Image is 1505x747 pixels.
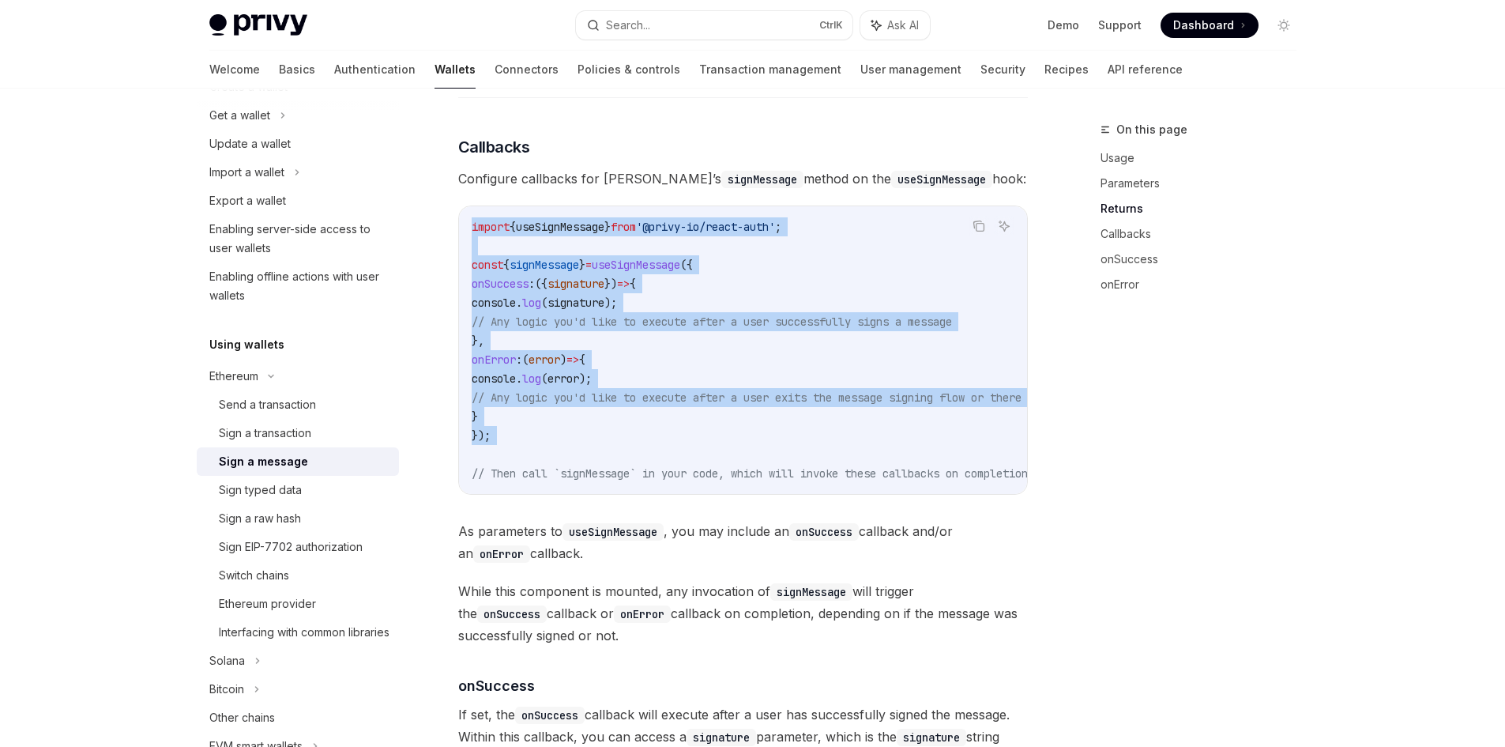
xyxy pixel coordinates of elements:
div: Sign a transaction [219,424,311,443]
code: signMessage [721,171,803,188]
span: ( [522,353,529,367]
span: As parameters to , you may include an callback and/or an callback. [458,520,1028,564]
a: API reference [1108,51,1183,89]
span: : [529,277,535,291]
code: useSignMessage [891,171,992,188]
span: On this page [1116,120,1187,139]
a: Callbacks [1101,221,1309,247]
span: error [547,372,579,386]
a: Recipes [1044,51,1089,89]
a: Send a transaction [197,390,399,419]
code: onSuccess [789,523,859,541]
div: Enabling offline actions with user wallets [209,267,389,305]
div: Solana [209,651,245,670]
div: Search... [606,16,650,35]
span: Callbacks [458,136,530,158]
span: console [472,296,516,310]
div: Ethereum [209,367,258,386]
div: Sign EIP-7702 authorization [219,538,363,556]
span: ({ [680,258,693,272]
a: Basics [279,51,315,89]
div: Sign typed data [219,481,302,500]
a: User management [860,51,961,89]
span: ); [579,372,592,386]
a: Policies & controls [578,51,680,89]
code: signMessage [770,583,852,601]
span: const [472,258,503,272]
a: Ethereum provider [197,590,399,618]
a: Sign typed data [197,476,399,504]
div: Update a wallet [209,134,291,153]
a: Sign a message [197,447,399,476]
a: Sign EIP-7702 authorization [197,533,399,561]
code: onSuccess [515,707,585,724]
a: Switch chains [197,561,399,590]
span: console [472,372,516,386]
h5: Using wallets [209,335,284,354]
button: Toggle dark mode [1271,13,1296,38]
span: => [617,277,630,291]
span: Dashboard [1173,17,1234,33]
span: onSuccess [472,277,529,291]
button: Copy the contents from the code block [969,216,989,236]
div: Sign a raw hash [219,509,301,528]
a: Security [980,51,1025,89]
span: ( [541,372,547,386]
a: Update a wallet [197,130,399,158]
span: }, [472,334,484,348]
span: signature [547,277,604,291]
a: Sign a raw hash [197,504,399,533]
div: Import a wallet [209,163,284,182]
span: ); [604,296,617,310]
button: Ask AI [994,216,1014,236]
code: onError [473,545,530,563]
span: // Any logic you'd like to execute after a user exits the message signing flow or there is an error [472,390,1097,405]
span: // Any logic you'd like to execute after a user successfully signs a message [472,315,952,329]
span: { [503,258,510,272]
a: Other chains [197,704,399,732]
a: Sign a transaction [197,419,399,447]
a: Enabling server-side access to user wallets [197,215,399,262]
span: { [579,353,585,367]
span: }) [604,277,617,291]
span: } [579,258,585,272]
button: Ask AI [860,11,930,40]
span: Ask AI [887,17,919,33]
code: onError [614,606,671,623]
div: Ethereum provider [219,594,316,613]
span: While this component is mounted, any invocation of will trigger the callback or callback on compl... [458,580,1028,647]
span: ) [560,353,566,367]
span: from [611,220,636,234]
span: } [604,220,611,234]
span: error [529,353,560,367]
span: = [585,258,592,272]
a: Export a wallet [197,187,399,215]
a: Connectors [495,51,559,89]
a: onError [1101,272,1309,297]
span: Configure callbacks for [PERSON_NAME]’s method on the hook: [458,168,1028,190]
span: onError [472,353,516,367]
span: ( [541,296,547,310]
div: Interfacing with common libraries [219,623,389,642]
span: : [516,353,522,367]
div: Enabling server-side access to user wallets [209,220,389,258]
a: Demo [1048,17,1079,33]
span: useSignMessage [592,258,680,272]
a: Support [1098,17,1142,33]
a: Transaction management [699,51,841,89]
span: . [516,372,522,386]
button: Search...CtrlK [576,11,852,40]
span: Ctrl K [819,19,843,32]
a: Enabling offline actions with user wallets [197,262,399,310]
div: Sign a message [219,452,308,471]
span: ; [775,220,781,234]
span: onSuccess [458,675,535,696]
span: signMessage [510,258,579,272]
div: Switch chains [219,566,289,585]
img: light logo [209,14,307,36]
a: Wallets [435,51,476,89]
code: signature [687,729,756,746]
div: Other chains [209,708,275,727]
a: Returns [1101,196,1309,221]
span: }); [472,428,491,443]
